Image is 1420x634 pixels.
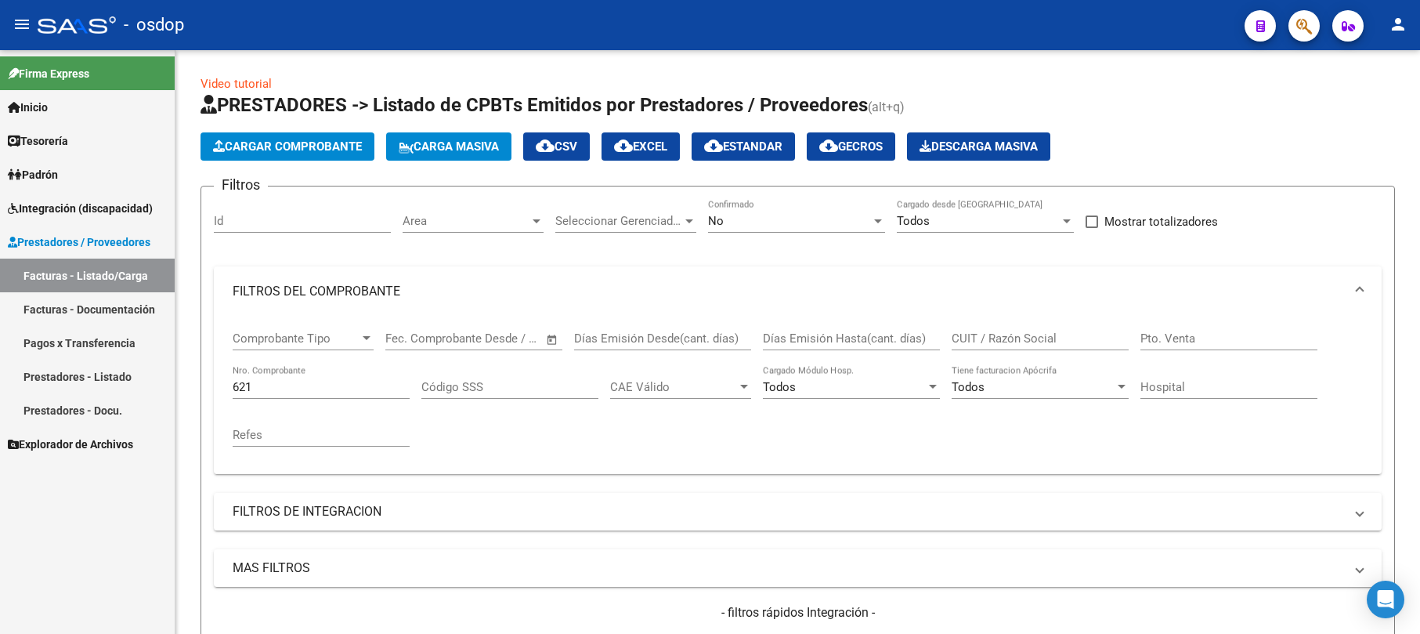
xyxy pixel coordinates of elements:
h4: - filtros rápidos Integración - [214,604,1382,621]
mat-icon: menu [13,15,31,34]
span: CSV [536,139,577,154]
mat-icon: cloud_download [704,136,723,155]
span: Todos [763,380,796,394]
button: Open calendar [544,331,562,349]
span: No [708,214,724,228]
span: Todos [952,380,985,394]
mat-icon: cloud_download [614,136,633,155]
input: Fecha fin [463,331,539,346]
span: Gecros [819,139,883,154]
button: Descarga Masiva [907,132,1050,161]
div: FILTROS DEL COMPROBANTE [214,317,1382,474]
span: - osdop [124,8,184,42]
span: Estandar [704,139,782,154]
button: Gecros [807,132,895,161]
app-download-masive: Descarga masiva de comprobantes (adjuntos) [907,132,1050,161]
mat-panel-title: FILTROS DEL COMPROBANTE [233,283,1344,300]
button: Cargar Comprobante [201,132,374,161]
h3: Filtros [214,174,268,196]
mat-icon: person [1389,15,1407,34]
input: Fecha inicio [385,331,449,346]
button: CSV [523,132,590,161]
span: EXCEL [614,139,667,154]
mat-expansion-panel-header: MAS FILTROS [214,549,1382,587]
button: Estandar [692,132,795,161]
span: Tesorería [8,132,68,150]
span: Firma Express [8,65,89,82]
span: Prestadores / Proveedores [8,234,150,251]
mat-icon: cloud_download [536,136,555,155]
span: (alt+q) [868,100,905,114]
button: EXCEL [602,132,680,161]
span: Todos [897,214,930,228]
div: Open Intercom Messenger [1367,581,1404,618]
span: Explorador de Archivos [8,436,133,453]
mat-panel-title: MAS FILTROS [233,560,1344,577]
span: Seleccionar Gerenciador [555,214,682,228]
mat-icon: cloud_download [819,136,838,155]
span: Comprobante Tipo [233,331,360,346]
mat-expansion-panel-header: FILTROS DE INTEGRACION [214,493,1382,531]
a: Video tutorial [201,77,272,91]
span: CAE Válido [610,380,737,394]
span: Area [403,214,529,228]
span: Cargar Comprobante [213,139,362,154]
span: Padrón [8,166,58,183]
span: PRESTADORES -> Listado de CPBTs Emitidos por Prestadores / Proveedores [201,94,868,116]
span: Integración (discapacidad) [8,200,153,217]
mat-panel-title: FILTROS DE INTEGRACION [233,503,1344,520]
mat-expansion-panel-header: FILTROS DEL COMPROBANTE [214,266,1382,317]
span: Inicio [8,99,48,116]
span: Carga Masiva [399,139,499,154]
span: Descarga Masiva [920,139,1038,154]
button: Carga Masiva [386,132,511,161]
span: Mostrar totalizadores [1104,212,1218,231]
